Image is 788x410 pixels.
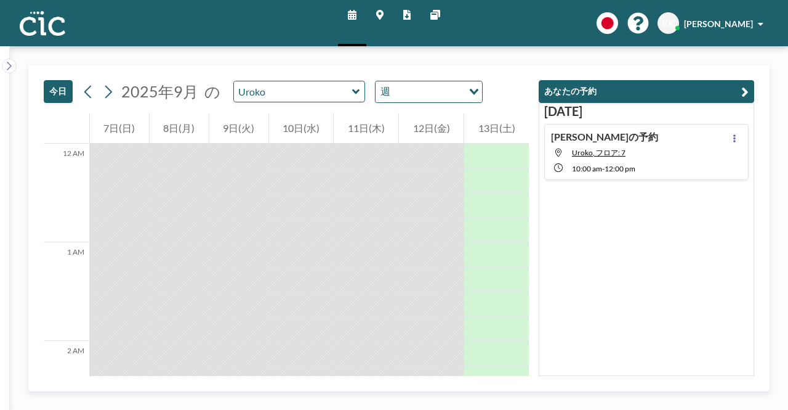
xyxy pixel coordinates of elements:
span: 週 [378,84,393,100]
div: 12日(金) [399,113,464,144]
div: Search for option [376,81,482,102]
div: 11日(木) [334,113,398,144]
div: 13日(土) [464,113,529,144]
div: 10日(水) [269,113,334,144]
span: 2025年9月 [121,82,198,100]
div: 12 AM [44,144,89,242]
span: [PERSON_NAME] [684,18,753,29]
span: の [204,82,220,101]
span: 12:00 PM [605,164,635,173]
button: 今日 [44,80,73,103]
div: 8日(月) [150,113,209,144]
span: 10:00 AM [572,164,602,173]
h3: [DATE] [544,104,749,119]
button: あなたの予約 [539,80,754,103]
input: Uroko [234,81,352,102]
h4: [PERSON_NAME]の予約 [551,131,658,143]
div: 7日(日) [90,113,149,144]
span: Uroko, フロア: 7 [572,148,625,157]
img: organization-logo [20,11,65,36]
div: 1 AM [44,242,89,341]
input: Search for option [394,84,462,100]
span: KK [662,18,675,29]
span: - [602,164,605,173]
div: 9日(火) [209,113,268,144]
